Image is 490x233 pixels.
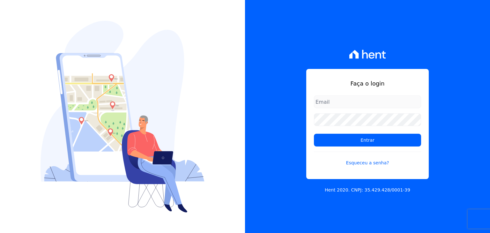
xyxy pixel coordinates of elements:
[314,152,421,166] a: Esqueceu a senha?
[314,95,421,108] input: Email
[41,21,204,213] img: Login
[314,79,421,88] h1: Faça o login
[325,187,410,193] p: Hent 2020. CNPJ: 35.429.428/0001-39
[314,134,421,147] input: Entrar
